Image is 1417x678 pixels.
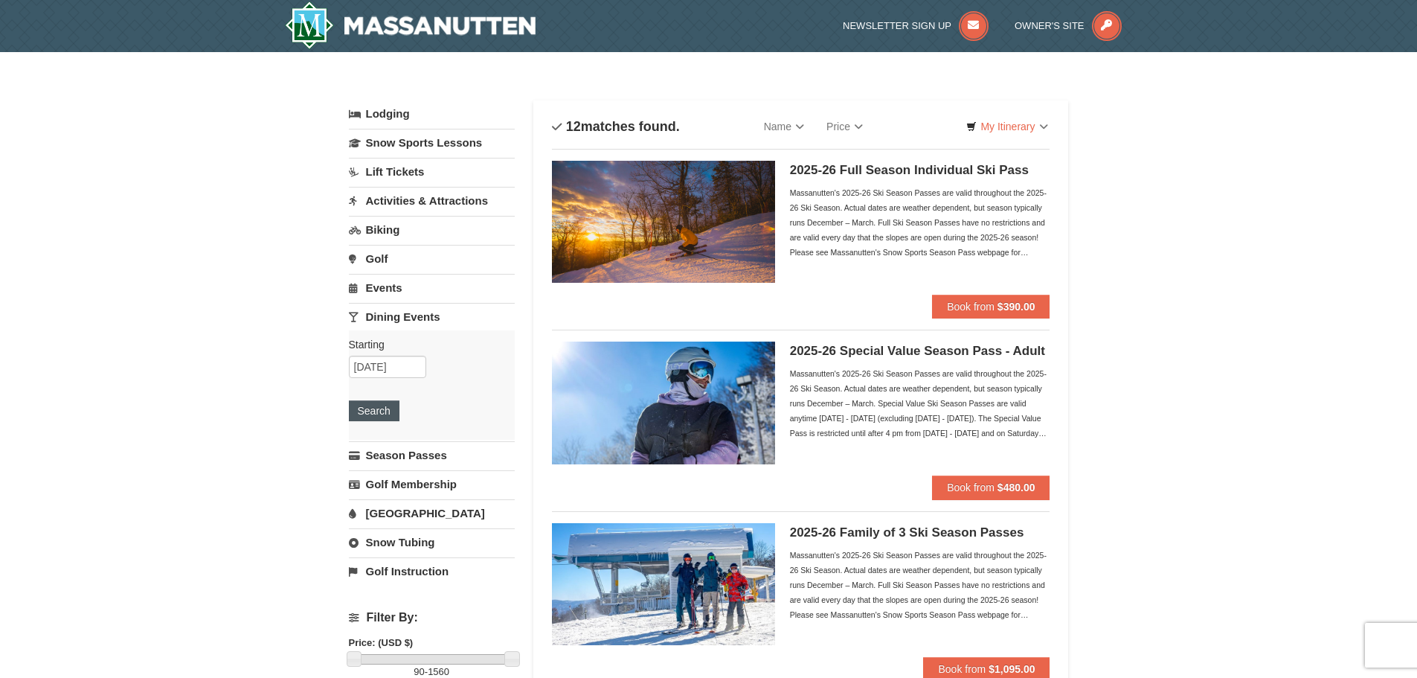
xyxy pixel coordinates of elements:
button: Book from $480.00 [932,476,1050,499]
img: 6619937-198-dda1df27.jpg [552,342,775,464]
span: Book from [947,301,995,313]
div: Massanutten's 2025-26 Ski Season Passes are valid throughout the 2025-26 Ski Season. Actual dates... [790,366,1050,441]
label: Starting [349,337,504,352]
a: Snow Tubing [349,528,515,556]
strong: Price: (USD $) [349,637,414,648]
a: Biking [349,216,515,243]
span: Book from [947,482,995,493]
a: Golf [349,245,515,272]
a: Activities & Attractions [349,187,515,214]
img: 6619937-199-446e7550.jpg [552,523,775,645]
a: Owner's Site [1015,20,1122,31]
div: Massanutten's 2025-26 Ski Season Passes are valid throughout the 2025-26 Ski Season. Actual dates... [790,548,1050,622]
a: Dining Events [349,303,515,330]
span: 90 [414,666,424,677]
button: Search [349,400,399,421]
strong: $1,095.00 [989,663,1035,675]
a: Snow Sports Lessons [349,129,515,156]
a: Golf Membership [349,470,515,498]
h5: 2025-26 Family of 3 Ski Season Passes [790,525,1050,540]
div: Massanutten's 2025-26 Ski Season Passes are valid throughout the 2025-26 Ski Season. Actual dates... [790,185,1050,260]
a: Lift Tickets [349,158,515,185]
span: 1560 [428,666,449,677]
a: Newsletter Sign Up [843,20,989,31]
h5: 2025-26 Full Season Individual Ski Pass [790,163,1050,178]
a: Season Passes [349,441,515,469]
span: Owner's Site [1015,20,1085,31]
strong: $390.00 [997,301,1035,313]
a: Price [815,112,874,141]
a: My Itinerary [957,115,1057,138]
a: Golf Instruction [349,557,515,585]
h4: Filter By: [349,611,515,624]
h4: matches found. [552,119,680,134]
img: Massanutten Resort Logo [285,1,536,49]
button: Book from $390.00 [932,295,1050,319]
a: Massanutten Resort [285,1,536,49]
h5: 2025-26 Special Value Season Pass - Adult [790,344,1050,359]
a: Name [753,112,815,141]
span: Newsletter Sign Up [843,20,951,31]
img: 6619937-208-2295c65e.jpg [552,161,775,283]
a: Events [349,274,515,301]
span: Book from [938,663,986,675]
a: [GEOGRAPHIC_DATA] [349,499,515,527]
a: Lodging [349,100,515,127]
strong: $480.00 [997,482,1035,493]
span: 12 [566,119,581,134]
